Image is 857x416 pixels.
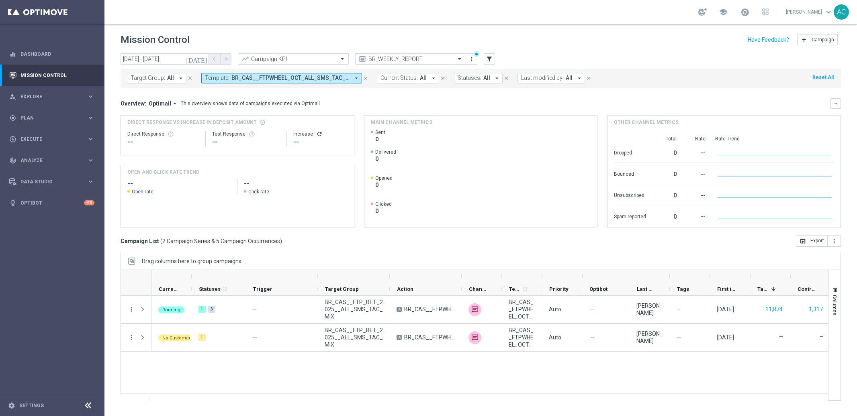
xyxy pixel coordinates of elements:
span: Clicked [375,201,392,207]
input: Select date range [121,53,209,65]
div: Plan [9,114,87,122]
i: close [440,75,446,81]
div: play_circle_outline Execute keyboard_arrow_right [9,136,95,142]
input: Have Feedback? [748,37,789,43]
span: A [397,335,402,340]
span: — [591,334,595,341]
button: more_vert [828,235,841,247]
i: play_circle_outline [9,136,16,143]
button: 11,874 [765,304,783,315]
i: arrow_drop_down [430,75,437,82]
span: Calculate column [521,284,528,293]
div: Analyze [9,157,87,164]
i: keyboard_arrow_right [87,135,94,143]
div: Total [656,136,677,142]
a: [PERSON_NAME]keyboard_arrow_down [785,6,834,18]
span: Priority [549,286,569,292]
span: First in Range [717,286,736,292]
span: Open rate [132,189,153,195]
button: close [362,74,369,83]
span: 0 [375,155,396,162]
div: -- [212,137,280,147]
i: trending_up [241,55,249,63]
span: Calculate column [221,284,228,293]
i: refresh [316,131,323,137]
div: Data Studio [9,178,87,185]
label: — [779,333,783,340]
i: more_vert [128,334,135,341]
span: — [253,306,257,313]
div: 3 [208,306,215,313]
button: Current Status: All arrow_drop_down [377,73,439,83]
span: All [420,75,427,81]
span: ) [280,237,282,245]
i: keyboard_arrow_right [87,156,94,164]
i: refresh [522,286,528,292]
button: Data Studio keyboard_arrow_right [9,179,95,185]
span: Tags [677,286,689,292]
i: equalizer [9,51,16,58]
a: Mission Control [20,65,94,86]
i: more_vert [831,238,837,244]
button: keyboard_arrow_down [830,98,841,109]
button: Last modified by: All arrow_drop_down [517,73,585,83]
span: — [677,334,681,341]
button: gps_fixed Plan keyboard_arrow_right [9,115,95,121]
button: more_vert [128,306,135,313]
ng-select: BR_WEEKLY_REPORT [355,53,466,65]
i: [DATE] [186,55,208,63]
div: Bounced [614,167,646,180]
div: equalizer Dashboard [9,51,95,57]
div: Dropped [614,146,646,158]
i: settings [8,402,15,409]
i: lightbulb [9,199,16,207]
span: 0 [375,207,392,215]
span: Last modified by: [521,75,564,81]
button: more_vert [468,54,476,64]
span: Target Group [325,286,359,292]
div: +10 [84,200,94,205]
span: Click rate [248,189,269,195]
div: Dashboard [9,43,94,65]
div: 0 [656,167,677,180]
button: Statuses: All arrow_drop_down [454,73,503,83]
span: Sent [375,129,385,136]
button: 1,317 [808,304,824,315]
button: Target Group: All arrow_drop_down [127,73,186,83]
ng-select: Campaign KPI [238,53,349,65]
button: [DATE] [185,53,209,65]
button: close [186,74,194,83]
button: close [503,74,510,83]
div: person_search Explore keyboard_arrow_right [9,93,95,100]
span: Templates [509,286,521,292]
i: refresh [222,286,228,292]
div: 0 [656,146,677,158]
h2: -- [244,179,347,189]
span: Optimail [149,100,171,107]
div: 0 [656,209,677,222]
div: 07 Oct 2025, Tuesday [717,306,734,313]
i: close [586,75,591,81]
span: BR_CAS__FTPWHEEL_OCT_ALL_SMS_TAC_GM [509,298,535,320]
div: AC [834,4,849,20]
a: Optibot [20,192,84,213]
button: Mission Control [9,72,95,79]
div: Vonage [468,331,481,344]
h3: Overview: [121,100,146,107]
div: This overview shows data of campaigns executed via Optimail [181,100,320,107]
i: arrow_drop_down [576,75,583,82]
div: 03 Oct 2025, Friday [717,334,734,341]
span: Running [162,307,180,313]
div: 0 [656,188,677,201]
span: A [397,307,402,312]
span: Targeted Customers [757,286,768,292]
div: Spam reported [614,209,646,222]
i: preview [358,55,366,63]
span: All [167,75,174,81]
div: Adriano Costa [636,302,663,317]
div: Increase [293,131,348,137]
div: Mission Control [9,65,94,86]
span: All [483,75,490,81]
